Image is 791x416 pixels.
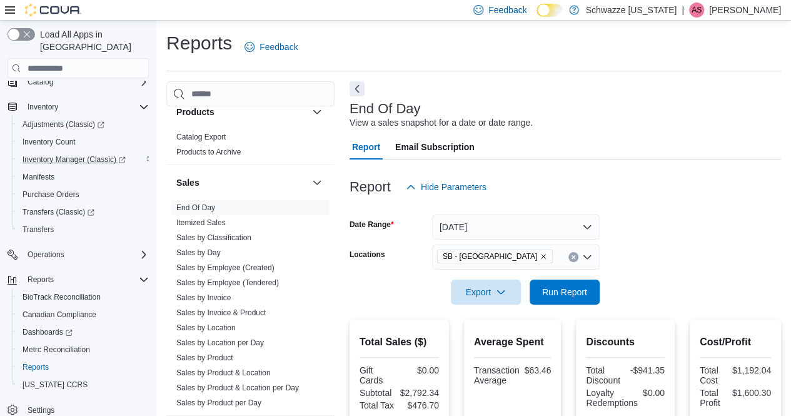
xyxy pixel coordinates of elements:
input: Dark Mode [537,4,563,17]
span: Dashboards [23,327,73,337]
button: Reports [13,358,154,376]
span: Sales by Employee (Tendered) [176,278,279,288]
span: Transfers (Classic) [23,207,94,217]
a: Reports [18,360,54,375]
a: Inventory Manager (Classic) [18,152,131,167]
span: Inventory Manager (Classic) [18,152,149,167]
div: Products [166,129,335,165]
span: Inventory Manager (Classic) [23,155,126,165]
button: Catalog [3,73,154,91]
span: Metrc Reconciliation [18,342,149,357]
span: Feedback [259,41,298,53]
span: Sales by Location per Day [176,338,264,348]
span: [US_STATE] CCRS [23,380,88,390]
button: Export [451,280,521,305]
span: Sales by Day [176,248,221,258]
div: Alyssa Savin [689,3,704,18]
a: Sales by Product & Location per Day [176,383,299,392]
span: Inventory Count [18,134,149,150]
span: Reports [28,275,54,285]
h2: Cost/Profit [700,335,771,350]
span: Dark Mode [537,17,537,18]
button: Inventory [23,99,63,114]
span: Inventory [23,99,149,114]
a: Sales by Invoice [176,293,231,302]
button: [US_STATE] CCRS [13,376,154,393]
button: Products [176,106,307,118]
a: Sales by Location per Day [176,338,264,347]
h2: Total Sales ($) [360,335,439,350]
span: Manifests [23,172,54,182]
a: Sales by Employee (Tendered) [176,278,279,287]
a: Itemized Sales [176,218,226,227]
button: Reports [23,272,59,287]
span: Sales by Invoice [176,293,231,303]
span: Itemized Sales [176,218,226,228]
span: Operations [23,247,149,262]
div: Total Discount [586,365,623,385]
span: Dashboards [18,325,149,340]
span: Sales by Classification [176,233,251,243]
span: BioTrack Reconciliation [18,290,149,305]
a: Canadian Compliance [18,307,101,322]
span: Canadian Compliance [18,307,149,322]
div: Sales [166,200,335,415]
button: Canadian Compliance [13,306,154,323]
label: Locations [350,250,385,260]
span: Sales by Product & Location [176,368,271,378]
a: End Of Day [176,203,215,212]
a: Catalog Export [176,133,226,141]
button: Clear input [568,252,578,262]
a: Products to Archive [176,148,241,156]
span: Hide Parameters [421,181,486,193]
button: Run Report [530,280,600,305]
button: Inventory Count [13,133,154,151]
a: Sales by Location [176,323,236,332]
button: Manifests [13,168,154,186]
button: Open list of options [582,252,592,262]
button: Inventory [3,98,154,116]
button: Operations [23,247,69,262]
span: Washington CCRS [18,377,149,392]
span: Inventory Count [23,137,76,147]
p: Schwazze [US_STATE] [585,3,677,18]
span: Feedback [488,4,526,16]
span: Run Report [542,286,587,298]
span: Sales by Invoice & Product [176,308,266,318]
span: Metrc Reconciliation [23,345,90,355]
span: Report [352,134,380,160]
span: End Of Day [176,203,215,213]
button: Sales [310,175,325,190]
a: [US_STATE] CCRS [18,377,93,392]
button: Remove SB - Longmont from selection in this group [540,253,547,260]
div: $1,600.30 [732,388,771,398]
span: Manifests [18,170,149,185]
a: BioTrack Reconciliation [18,290,106,305]
div: $0.00 [401,365,439,375]
button: Reports [3,271,154,288]
span: Adjustments (Classic) [23,119,104,129]
a: Sales by Employee (Created) [176,263,275,272]
span: Purchase Orders [23,190,79,200]
div: Total Profit [700,388,727,408]
span: Catalog Export [176,132,226,142]
div: $0.00 [643,388,665,398]
label: Date Range [350,220,394,230]
a: Dashboards [18,325,78,340]
span: Operations [28,250,64,260]
p: [PERSON_NAME] [709,3,781,18]
span: Catalog [28,77,53,87]
div: $63.46 [525,365,552,375]
h2: Average Spent [474,335,551,350]
a: Transfers (Classic) [18,205,99,220]
span: Inventory [28,102,58,112]
a: Adjustments (Classic) [13,116,154,133]
a: Sales by Product [176,353,233,362]
span: Transfers (Classic) [18,205,149,220]
div: $476.70 [401,400,439,410]
span: Export [458,280,513,305]
div: $1,192.04 [732,365,771,375]
div: Gift Cards [360,365,397,385]
a: Purchase Orders [18,187,84,202]
div: Total Tax [360,400,397,410]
